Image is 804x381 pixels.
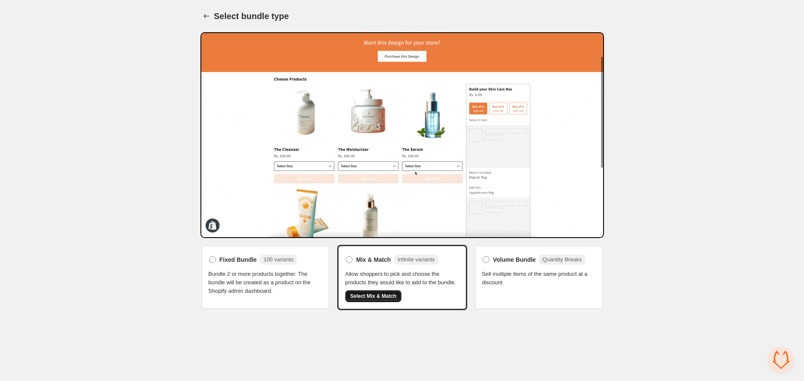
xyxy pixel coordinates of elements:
[263,256,293,263] span: 100 variants
[768,347,794,373] a: Open chat
[220,255,257,264] span: Fixed Bundle
[200,10,212,22] button: Back
[345,290,402,302] button: Select Mix & Match
[345,270,459,287] span: Allow shoppers to pick and choose the products they would like to add to the bundle.
[398,256,434,263] span: Infinite variants
[356,255,391,264] span: Mix & Match
[209,270,322,295] span: Bundle 2 or more products together. The bundle will be created as a product on the Shopify admin ...
[214,11,289,21] h1: Select bundle type
[493,255,536,264] span: Volume Bundle
[482,270,596,287] span: Sell multiple items of the same product at a discount
[200,32,604,238] img: Bundle Preview
[542,256,582,263] span: Quantity Breaks
[350,293,397,300] span: Select Mix & Match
